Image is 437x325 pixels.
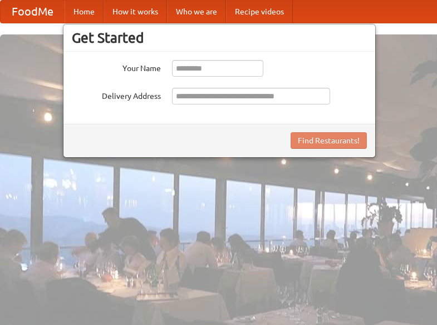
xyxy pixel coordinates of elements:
[72,29,367,46] h3: Get Started
[1,1,65,23] a: FoodMe
[104,1,167,23] a: How it works
[167,1,226,23] a: Who we are
[72,60,161,74] label: Your Name
[65,1,104,23] a: Home
[291,132,367,149] button: Find Restaurants!
[226,1,293,23] a: Recipe videos
[72,88,161,102] label: Delivery Address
